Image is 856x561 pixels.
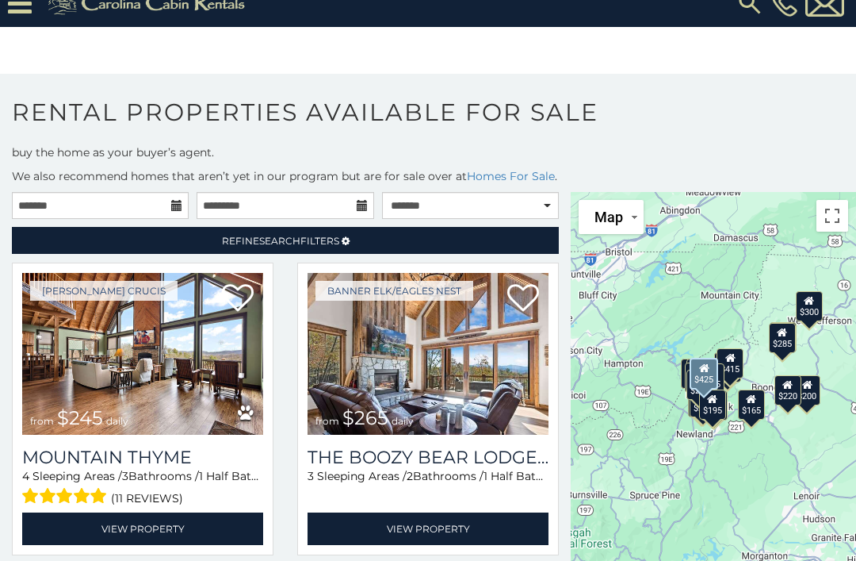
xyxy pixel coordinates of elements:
span: (11 reviews) [111,488,183,509]
div: $195 [699,389,726,419]
span: 1 Half Baths / [483,469,556,483]
span: Search [259,235,300,247]
span: 3 [308,469,314,483]
div: $220 [774,375,801,405]
img: Mountain Thyme [22,273,263,435]
div: $290 [701,390,728,420]
a: The Boozy Bear Lodge at [GEOGRAPHIC_DATA] [308,447,548,468]
a: Mountain Thyme [22,447,263,468]
div: $425 [690,358,718,390]
a: The Boozy Bear Lodge at Eagles Nest from $265 daily [308,273,548,435]
span: Map [594,209,623,225]
div: $285 [769,322,796,352]
div: $265 [681,359,708,389]
span: Refine Filters [222,235,339,247]
div: $200 [793,375,820,405]
a: Add to favorites [222,282,254,316]
div: Sleeping Areas / Bathrooms / Sleeps: [308,468,548,509]
div: $415 [717,348,743,378]
div: Sleeping Areas / Bathrooms / Sleeps: [22,468,263,509]
div: $250 [686,370,713,400]
span: $245 [57,406,103,429]
div: $170 [770,322,797,352]
div: $420 [688,386,715,417]
div: $225 [690,387,717,417]
span: 4 [22,469,29,483]
span: daily [106,415,128,427]
a: Add to favorites [507,282,539,316]
a: Banner Elk/Eagles Nest [315,281,473,301]
span: 2 [407,469,413,483]
a: [PERSON_NAME] Crucis [30,281,178,301]
a: Mountain Thyme from $245 daily [22,273,263,435]
span: from [30,415,54,427]
button: Change map style [579,200,644,234]
span: daily [392,415,414,427]
span: $265 [342,406,388,429]
h3: The Boozy Bear Lodge at Eagles Nest [308,447,548,468]
a: View Property [308,513,548,545]
div: $300 [796,290,823,321]
a: Homes For Sale [467,169,555,183]
div: $165 [738,389,765,419]
div: $245 [714,352,741,382]
span: 1 Half Baths / [199,469,271,483]
span: from [315,415,339,427]
img: The Boozy Bear Lodge at Eagles Nest [308,273,548,435]
a: View Property [22,513,263,545]
button: Toggle fullscreen view [816,200,848,232]
div: $290 [685,363,712,393]
span: 3 [122,469,128,483]
a: RefineSearchFilters [12,227,559,254]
